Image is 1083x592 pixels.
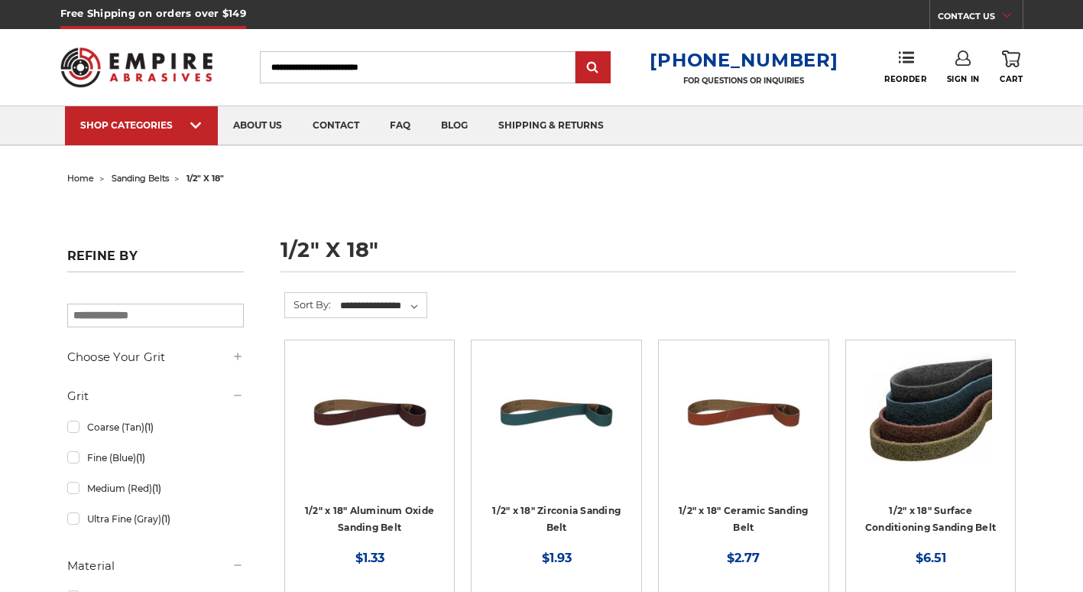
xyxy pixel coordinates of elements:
[355,551,384,565] span: $1.33
[375,106,426,145] a: faq
[67,444,245,471] a: Fine (Blue)
[305,505,434,534] a: 1/2" x 18" Aluminum Oxide Sanding Belt
[338,294,426,317] select: Sort By:
[60,37,213,97] img: Empire Abrasives
[309,351,431,473] img: 1/2" x 18" Aluminum Oxide File Belt
[186,173,224,184] span: 1/2" x 18"
[67,249,245,272] h5: Refine by
[650,49,838,71] a: [PHONE_NUMBER]
[144,421,154,433] span: (1)
[865,505,996,534] a: 1/2" x 18" Surface Conditioning Sanding Belt
[67,414,245,441] a: Coarse (Tan)
[297,106,375,145] a: contact
[938,8,1023,29] a: CONTACT US
[483,106,619,145] a: shipping & returns
[1000,74,1023,84] span: Cart
[683,351,805,473] img: 1/2" x 18" Ceramic File Belt
[495,351,618,473] img: 1/2" x 18" Zirconia File Belt
[280,239,1016,272] h1: 1/2" x 18"
[727,551,760,565] span: $2.77
[542,551,572,565] span: $1.93
[1000,50,1023,84] a: Cart
[218,106,297,145] a: about us
[67,475,245,502] a: Medium (Red)
[296,351,444,499] a: 1/2" x 18" Aluminum Oxide File Belt
[650,76,838,86] p: FOR QUESTIONS OR INQUIRIES
[285,293,331,316] label: Sort By:
[578,53,608,83] input: Submit
[136,452,145,464] span: (1)
[152,483,161,494] span: (1)
[67,173,94,184] a: home
[492,505,621,534] a: 1/2" x 18" Zirconia Sanding Belt
[482,351,631,499] a: 1/2" x 18" Zirconia File Belt
[67,348,245,366] h5: Choose Your Grit
[67,387,245,405] h5: Grit
[426,106,483,145] a: blog
[884,74,926,84] span: Reorder
[670,351,818,499] a: 1/2" x 18" Ceramic File Belt
[67,506,245,532] a: Ultra Fine (Gray)
[857,351,1005,499] a: Surface Conditioning Sanding Belts
[112,173,169,184] a: sanding belts
[80,119,203,131] div: SHOP CATEGORIES
[67,557,245,575] h5: Material
[916,551,946,565] span: $6.51
[947,74,980,84] span: Sign In
[884,50,926,83] a: Reorder
[870,351,992,473] img: Surface Conditioning Sanding Belts
[161,513,170,525] span: (1)
[679,505,809,534] a: 1/2" x 18" Ceramic Sanding Belt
